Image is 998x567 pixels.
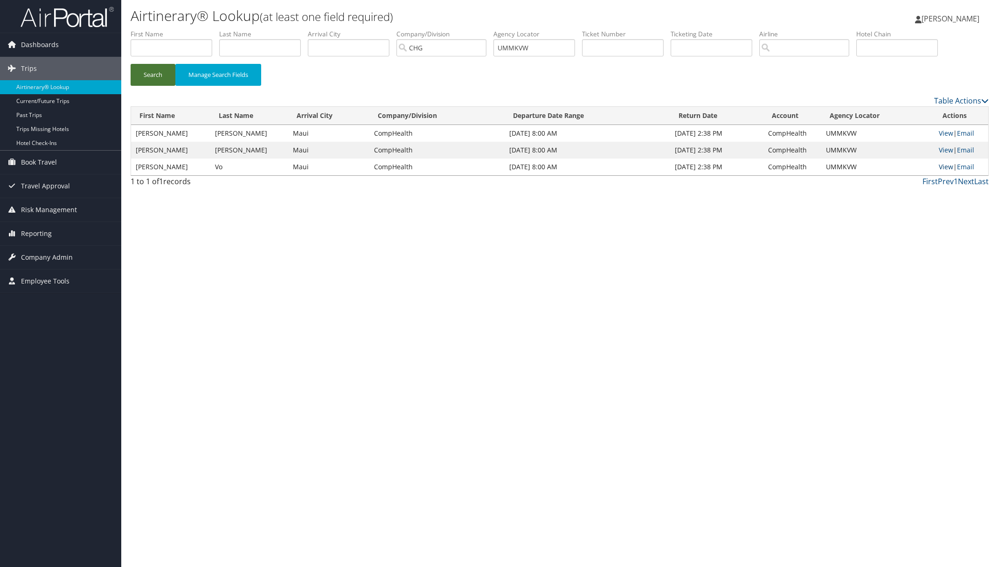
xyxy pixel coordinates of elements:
[505,107,670,125] th: Departure Date Range: activate to sort column ascending
[934,107,988,125] th: Actions
[939,145,953,154] a: View
[21,33,59,56] span: Dashboards
[505,125,670,142] td: [DATE] 8:00 AM
[21,151,57,174] span: Book Travel
[958,176,974,187] a: Next
[131,159,210,175] td: [PERSON_NAME]
[957,145,974,154] a: Email
[670,159,763,175] td: [DATE] 2:38 PM
[957,162,974,171] a: Email
[21,270,69,293] span: Employee Tools
[131,125,210,142] td: [PERSON_NAME]
[670,107,763,125] th: Return Date: activate to sort column ascending
[260,9,393,24] small: (at least one field required)
[131,142,210,159] td: [PERSON_NAME]
[671,29,759,39] label: Ticketing Date
[934,142,988,159] td: |
[131,176,335,192] div: 1 to 1 of records
[821,107,934,125] th: Agency Locator: activate to sort column ascending
[210,142,288,159] td: [PERSON_NAME]
[957,129,974,138] a: Email
[856,29,945,39] label: Hotel Chain
[938,176,954,187] a: Prev
[759,29,856,39] label: Airline
[934,96,989,106] a: Table Actions
[21,6,114,28] img: airportal-logo.png
[369,159,505,175] td: CompHealth
[922,176,938,187] a: First
[396,29,493,39] label: Company/Division
[21,246,73,269] span: Company Admin
[763,107,821,125] th: Account: activate to sort column ascending
[582,29,671,39] label: Ticket Number
[21,222,52,245] span: Reporting
[974,176,989,187] a: Last
[131,64,175,86] button: Search
[131,29,219,39] label: First Name
[219,29,308,39] label: Last Name
[821,125,934,142] td: UMMKVW
[670,125,763,142] td: [DATE] 2:38 PM
[159,176,163,187] span: 1
[369,142,505,159] td: CompHealth
[493,29,582,39] label: Agency Locator
[369,107,505,125] th: Company/Division
[131,6,703,26] h1: Airtinerary® Lookup
[934,159,988,175] td: |
[210,107,288,125] th: Last Name: activate to sort column ascending
[369,125,505,142] td: CompHealth
[210,125,288,142] td: [PERSON_NAME]
[21,198,77,221] span: Risk Management
[763,125,821,142] td: CompHealth
[934,125,988,142] td: |
[131,107,210,125] th: First Name: activate to sort column ascending
[763,159,821,175] td: CompHealth
[308,29,396,39] label: Arrival City
[821,142,934,159] td: UMMKVW
[505,159,670,175] td: [DATE] 8:00 AM
[288,125,369,142] td: Maui
[954,176,958,187] a: 1
[939,129,953,138] a: View
[175,64,261,86] button: Manage Search Fields
[821,159,934,175] td: UMMKVW
[939,162,953,171] a: View
[915,5,989,33] a: [PERSON_NAME]
[505,142,670,159] td: [DATE] 8:00 AM
[922,14,979,24] span: [PERSON_NAME]
[288,159,369,175] td: Maui
[670,142,763,159] td: [DATE] 2:38 PM
[763,142,821,159] td: CompHealth
[288,142,369,159] td: Maui
[21,174,70,198] span: Travel Approval
[288,107,369,125] th: Arrival City: activate to sort column ascending
[21,57,37,80] span: Trips
[210,159,288,175] td: Vo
